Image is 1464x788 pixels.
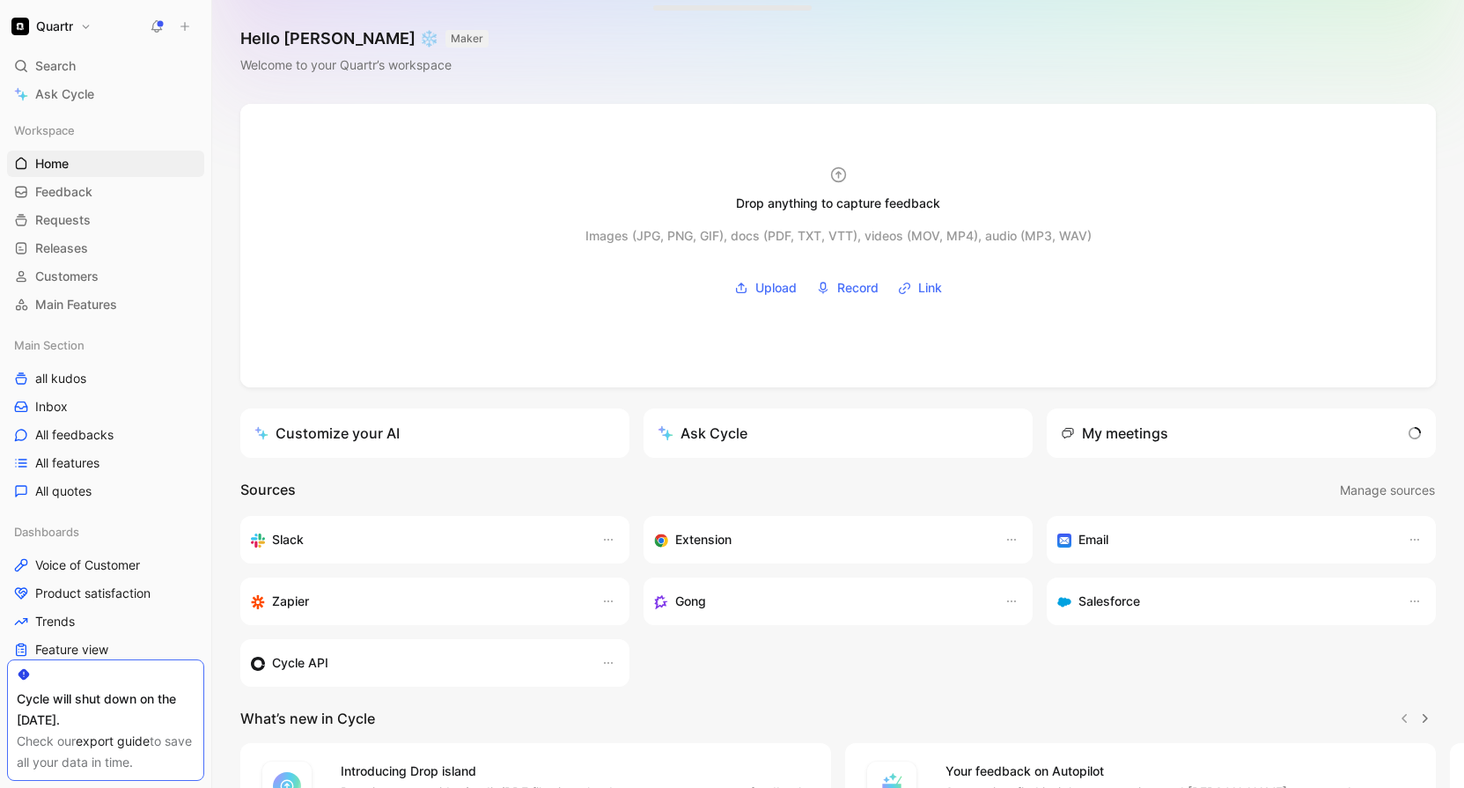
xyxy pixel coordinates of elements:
[7,332,204,358] div: Main Section
[7,235,204,261] a: Releases
[675,591,706,612] h3: Gong
[892,275,948,301] button: Link
[251,529,584,550] div: Sync your customers, send feedback and get updates in Slack
[728,275,803,301] button: Upload
[7,151,204,177] a: Home
[36,18,73,34] h1: Quartr
[14,523,79,541] span: Dashboards
[7,117,204,144] div: Workspace
[585,225,1092,247] div: Images (JPG, PNG, GIF), docs (PDF, TXT, VTT), videos (MOV, MP4), audio (MP3, WAV)
[675,529,732,550] h3: Extension
[7,580,204,607] a: Product satisfaction
[7,552,204,578] a: Voice of Customer
[7,478,204,504] a: All quotes
[254,423,400,444] div: Customize your AI
[644,409,1033,458] button: Ask Cycle
[7,332,204,504] div: Main Sectionall kudosInboxAll feedbacksAll featuresAll quotes
[658,423,747,444] div: Ask Cycle
[736,193,940,214] div: Drop anything to capture feedback
[240,708,375,729] h2: What’s new in Cycle
[35,398,68,416] span: Inbox
[654,529,987,550] div: Capture feedback from anywhere on the web
[7,608,204,635] a: Trends
[35,268,99,285] span: Customers
[755,277,797,298] span: Upload
[7,207,204,233] a: Requests
[654,591,987,612] div: Capture feedback from your incoming calls
[1078,529,1108,550] h3: Email
[35,556,140,574] span: Voice of Customer
[1340,480,1435,501] span: Manage sources
[251,591,584,612] div: Capture feedback from thousands of sources with Zapier (survey results, recordings, sheets, etc).
[35,296,117,313] span: Main Features
[7,519,204,691] div: DashboardsVoice of CustomerProduct satisfactionTrendsFeature viewCustomer view
[272,529,304,550] h3: Slack
[240,479,296,502] h2: Sources
[7,14,96,39] button: QuartrQuartr
[7,422,204,448] a: All feedbacks
[35,55,76,77] span: Search
[14,122,75,139] span: Workspace
[341,761,810,782] h4: Introducing Drop island
[35,183,92,201] span: Feedback
[35,613,75,630] span: Trends
[35,211,91,229] span: Requests
[7,394,204,420] a: Inbox
[14,336,85,354] span: Main Section
[35,454,99,472] span: All features
[1057,529,1390,550] div: Forward emails to your feedback inbox
[35,585,151,602] span: Product satisfaction
[7,637,204,663] a: Feature view
[35,370,86,387] span: all kudos
[35,641,108,659] span: Feature view
[918,277,942,298] span: Link
[837,277,879,298] span: Record
[251,652,584,674] div: Sync customers & send feedback from custom sources. Get inspired by our favorite use case
[76,733,150,748] a: export guide
[17,731,195,773] div: Check our to save all your data in time.
[1078,591,1140,612] h3: Salesforce
[35,84,94,105] span: Ask Cycle
[1339,479,1436,502] button: Manage sources
[1061,423,1168,444] div: My meetings
[11,18,29,35] img: Quartr
[7,291,204,318] a: Main Features
[240,409,629,458] a: Customize your AI
[240,55,489,76] div: Welcome to your Quartr’s workspace
[240,28,489,49] h1: Hello [PERSON_NAME] ❄️
[35,482,92,500] span: All quotes
[445,30,489,48] button: MAKER
[7,81,204,107] a: Ask Cycle
[7,519,204,545] div: Dashboards
[35,155,69,173] span: Home
[272,652,328,674] h3: Cycle API
[7,263,204,290] a: Customers
[7,365,204,392] a: all kudos
[272,591,309,612] h3: Zapier
[7,450,204,476] a: All features
[35,239,88,257] span: Releases
[7,179,204,205] a: Feedback
[7,53,204,79] div: Search
[810,275,885,301] button: Record
[35,426,114,444] span: All feedbacks
[17,689,195,731] div: Cycle will shut down on the [DATE].
[945,761,1415,782] h4: Your feedback on Autopilot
